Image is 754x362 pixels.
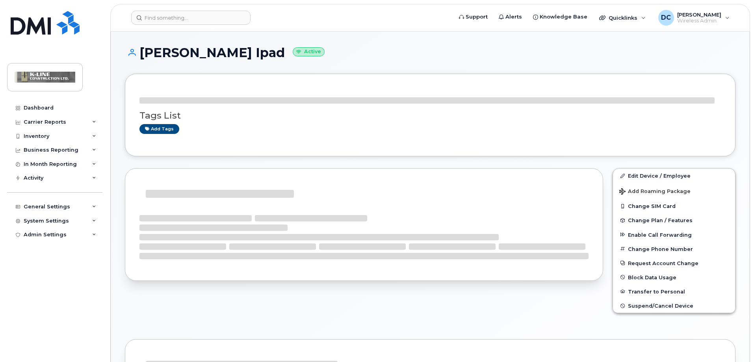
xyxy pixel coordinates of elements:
h3: Tags List [139,111,721,121]
a: Add tags [139,124,179,134]
button: Add Roaming Package [613,183,735,199]
button: Change Plan / Features [613,213,735,227]
button: Change Phone Number [613,242,735,256]
small: Active [293,47,325,56]
button: Transfer to Personal [613,284,735,299]
button: Block Data Usage [613,270,735,284]
a: Edit Device / Employee [613,169,735,183]
span: Suspend/Cancel Device [628,303,693,309]
h1: [PERSON_NAME] Ipad [125,46,735,59]
button: Suspend/Cancel Device [613,299,735,313]
span: Enable Call Forwarding [628,232,692,238]
button: Enable Call Forwarding [613,228,735,242]
button: Change SIM Card [613,199,735,213]
span: Add Roaming Package [619,188,691,196]
button: Request Account Change [613,256,735,270]
span: Change Plan / Features [628,217,693,223]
